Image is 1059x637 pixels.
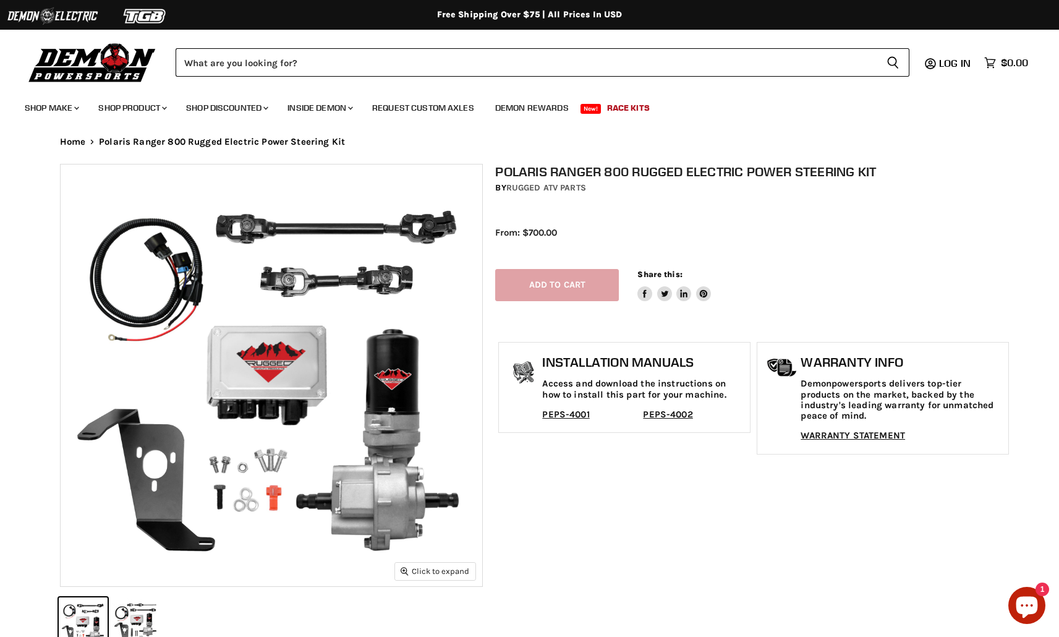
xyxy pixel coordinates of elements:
[508,358,539,389] img: install_manual-icon.png
[401,566,469,576] span: Click to expand
[15,90,1025,121] ul: Main menu
[877,48,909,77] button: Search
[542,378,744,400] p: Access and download the instructions on how to install this part for your machine.
[25,40,160,84] img: Demon Powersports
[542,355,744,370] h1: Installation Manuals
[801,430,905,441] a: WARRANTY STATEMENT
[89,95,174,121] a: Shop Product
[177,95,276,121] a: Shop Discounted
[542,409,589,420] a: PEPS-4001
[61,165,482,586] img: IMAGE
[598,95,659,121] a: Race Kits
[176,48,877,77] input: Search
[1001,57,1028,69] span: $0.00
[395,563,475,579] button: Click to expand
[801,378,1002,421] p: Demonpowersports delivers top-tier products on the market, backed by the industry's leading warra...
[495,164,1012,179] h1: Polaris Ranger 800 Rugged Electric Power Steering Kit
[15,95,87,121] a: Shop Make
[99,137,345,147] span: Polaris Ranger 800 Rugged Electric Power Steering Kit
[99,4,192,28] img: TGB Logo 2
[35,9,1024,20] div: Free Shipping Over $75 | All Prices In USD
[363,95,483,121] a: Request Custom Axles
[6,4,99,28] img: Demon Electric Logo 2
[643,409,692,420] a: PEPS-4002
[176,48,909,77] form: Product
[978,54,1034,72] a: $0.00
[637,270,682,279] span: Share this:
[767,358,797,377] img: warranty-icon.png
[495,181,1012,195] div: by
[934,58,978,69] a: Log in
[486,95,578,121] a: Demon Rewards
[278,95,360,121] a: Inside Demon
[939,57,971,69] span: Log in
[506,182,586,193] a: Rugged ATV Parts
[35,137,1024,147] nav: Breadcrumbs
[60,137,86,147] a: Home
[1005,587,1049,627] inbox-online-store-chat: Shopify online store chat
[581,104,602,114] span: New!
[495,227,557,238] span: From: $700.00
[801,355,1002,370] h1: Warranty Info
[637,269,711,302] aside: Share this:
